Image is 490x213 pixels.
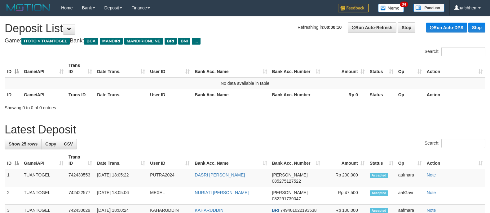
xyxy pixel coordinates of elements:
[424,60,485,77] th: Action: activate to sort column ascending
[396,89,424,100] th: Op
[270,151,323,169] th: Bank Acc. Number: activate to sort column ascending
[5,169,21,187] td: 1
[9,141,38,146] span: Show 25 rows
[398,22,415,33] a: Stop
[272,190,308,195] span: [PERSON_NAME]
[441,47,485,56] input: Search:
[5,60,21,77] th: ID: activate to sort column descending
[270,89,323,100] th: Bank Acc. Number
[148,151,192,169] th: User ID: activate to sort column ascending
[95,151,148,169] th: Date Trans.: activate to sort column ascending
[272,196,301,201] span: Copy 082291739047 to clipboard
[148,169,192,187] td: PUTRA2024
[195,190,249,195] a: NURIATI [PERSON_NAME]
[148,60,192,77] th: User ID: activate to sort column ascending
[370,173,388,178] span: Accepted
[100,38,123,45] span: MANDIRI
[95,169,148,187] td: [DATE] 18:05:22
[21,60,66,77] th: Game/API: activate to sort column ascending
[425,47,485,56] label: Search:
[45,141,56,146] span: Copy
[427,172,436,177] a: Note
[396,60,424,77] th: Op: activate to sort column ascending
[468,23,485,33] a: Stop
[396,187,424,205] td: aafGavi
[66,187,95,205] td: 742422577
[396,169,424,187] td: aafmara
[426,23,467,33] a: Run Auto-DPS
[41,139,60,149] a: Copy
[21,151,66,169] th: Game/API: activate to sort column ascending
[21,38,70,45] span: ITOTO > TUANTOGEL
[367,151,396,169] th: Status: activate to sort column ascending
[324,25,342,30] strong: 00:00:10
[427,208,436,213] a: Note
[64,141,73,146] span: CSV
[424,151,485,169] th: Action: activate to sort column ascending
[323,89,367,100] th: Rp 0
[66,169,95,187] td: 742430553
[21,187,66,205] td: TUANTOGEL
[280,208,317,213] span: Copy 749401022193538 to clipboard
[124,38,163,45] span: MANDIRIONLINE
[5,139,42,149] a: Show 25 rows
[413,4,444,12] img: panduan.png
[5,89,21,100] th: ID
[66,60,95,77] th: Trans ID: activate to sort column ascending
[441,139,485,148] input: Search:
[95,60,148,77] th: Date Trans.: activate to sort column ascending
[148,89,192,100] th: User ID
[60,139,77,149] a: CSV
[84,38,98,45] span: BCA
[192,151,269,169] th: Bank Acc. Name: activate to sort column ascending
[5,22,485,35] h1: Deposit List
[5,77,485,89] td: No data available in table
[323,151,367,169] th: Amount: activate to sort column ascending
[95,89,148,100] th: Date Trans.
[370,190,388,196] span: Accepted
[338,4,369,12] img: Feedback.jpg
[21,169,66,187] td: TUANTOGEL
[323,169,367,187] td: Rp 200,000
[178,38,190,45] span: BNI
[148,187,192,205] td: MEXEL
[5,102,200,111] div: Showing 0 to 0 of 0 entries
[427,190,436,195] a: Note
[5,3,52,12] img: MOTION_logo.png
[195,172,245,177] a: DASRI [PERSON_NAME]
[192,60,269,77] th: Bank Acc. Name: activate to sort column ascending
[95,187,148,205] td: [DATE] 18:05:06
[5,124,485,136] h1: Latest Deposit
[400,2,408,7] span: 34
[425,139,485,148] label: Search:
[298,25,342,30] span: Refreshing in:
[272,208,279,213] span: BRI
[21,89,66,100] th: Game/API
[165,38,177,45] span: BRI
[195,208,223,213] a: KAHARUDDIN
[367,89,396,100] th: Status
[5,38,485,44] h4: Game: Bank:
[5,151,21,169] th: ID: activate to sort column descending
[192,38,200,45] span: ...
[323,187,367,205] td: Rp 47,500
[270,60,323,77] th: Bank Acc. Number: activate to sort column ascending
[424,89,485,100] th: Action
[348,22,396,33] a: Run Auto-Refresh
[272,179,301,184] span: Copy 085275127522 to clipboard
[323,60,367,77] th: Amount: activate to sort column ascending
[5,187,21,205] td: 2
[396,151,424,169] th: Op: activate to sort column ascending
[192,89,269,100] th: Bank Acc. Name
[66,89,95,100] th: Trans ID
[272,172,308,177] span: [PERSON_NAME]
[378,4,404,12] img: Button%20Memo.svg
[367,60,396,77] th: Status: activate to sort column ascending
[66,151,95,169] th: Trans ID: activate to sort column ascending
